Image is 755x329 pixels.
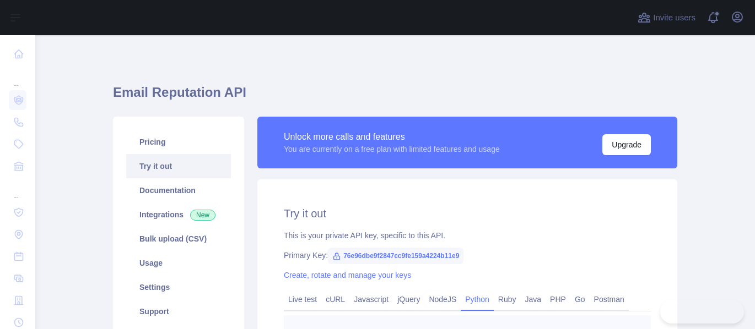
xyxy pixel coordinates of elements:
button: Invite users [635,9,698,26]
span: Invite users [653,12,695,24]
a: NodeJS [424,290,461,308]
span: 76e96dbe9f2847cc9fe159a4224b11e9 [328,248,463,264]
a: Support [126,299,231,323]
div: Unlock more calls and features [284,130,500,144]
a: Python [461,290,494,308]
a: Try it out [126,154,231,178]
a: Bulk upload (CSV) [126,227,231,251]
h1: Email Reputation API [113,84,677,110]
a: Javascript [349,290,393,308]
a: Pricing [126,130,231,154]
a: Usage [126,251,231,275]
a: Integrations New [126,202,231,227]
div: ... [9,66,26,88]
h2: Try it out [284,206,651,221]
a: Ruby [494,290,521,308]
a: Java [521,290,546,308]
a: Go [570,290,590,308]
button: Upgrade [602,134,651,155]
iframe: Toggle Customer Support [660,300,744,323]
a: Settings [126,275,231,299]
a: Postman [590,290,629,308]
a: Documentation [126,178,231,202]
a: cURL [321,290,349,308]
a: PHP [546,290,570,308]
a: jQuery [393,290,424,308]
div: You are currently on a free plan with limited features and usage [284,144,500,155]
div: Primary Key: [284,250,651,261]
a: Live test [284,290,321,308]
div: ... [9,178,26,200]
a: Create, rotate and manage your keys [284,271,411,279]
span: New [190,210,215,221]
div: This is your private API key, specific to this API. [284,230,651,241]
